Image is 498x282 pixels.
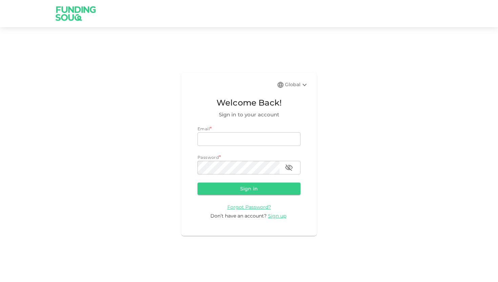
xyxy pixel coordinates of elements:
[227,204,271,210] span: Forgot Password?
[268,213,286,219] span: Sign up
[198,126,210,131] span: Email
[198,161,279,174] input: password
[198,132,300,146] input: email
[198,155,219,160] span: Password
[210,213,267,219] span: Don’t have an account?
[198,183,300,195] button: Sign in
[285,81,309,89] div: Global
[198,111,300,119] span: Sign in to your account
[198,96,300,109] span: Welcome Back!
[227,204,271,210] a: Forgot Password?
